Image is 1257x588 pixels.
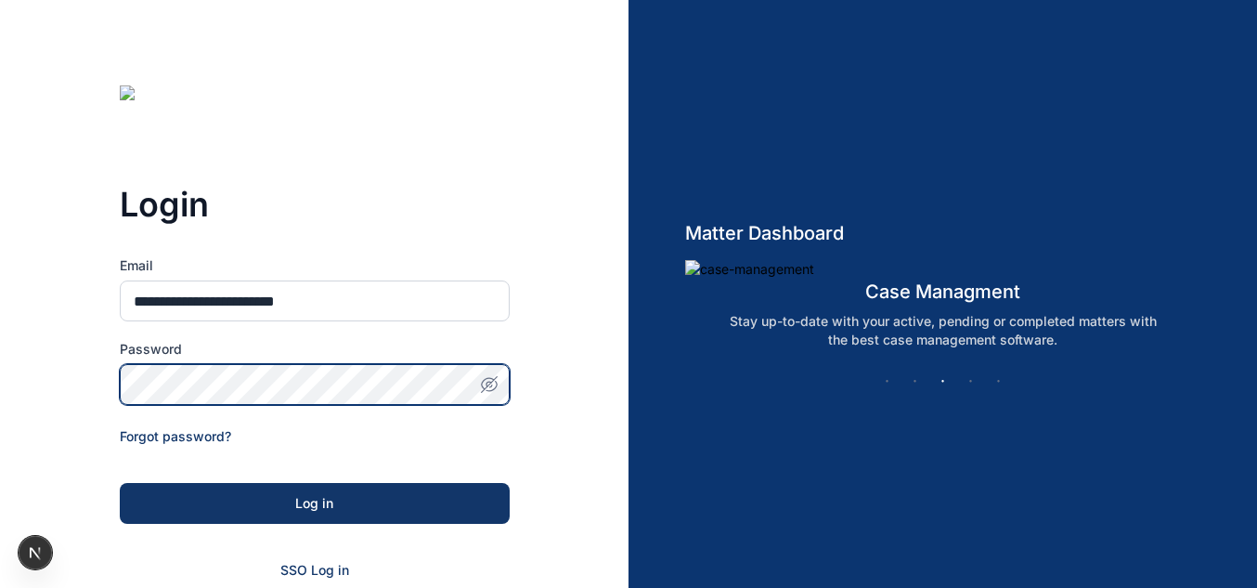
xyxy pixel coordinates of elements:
a: SSO Log in [280,562,349,578]
button: Log in [120,483,510,524]
button: 3 [934,372,952,391]
label: Password [120,340,510,359]
label: Email [120,256,510,275]
button: Next [1066,372,1084,391]
div: Log in [149,494,480,513]
button: 1 [878,372,897,391]
img: digitslaw-logo [120,85,242,115]
button: Previous [801,372,820,391]
button: 5 [990,372,1008,391]
a: Forgot password? [120,428,231,444]
button: 2 [906,372,925,391]
h5: case managment [685,279,1200,305]
h5: Matter Dashboard [685,220,1200,246]
img: case-management [685,260,1200,279]
h3: Login [120,186,510,223]
button: 4 [962,372,980,391]
p: Stay up-to-date with your active, pending or completed matters with the best case management soft... [706,312,1181,349]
